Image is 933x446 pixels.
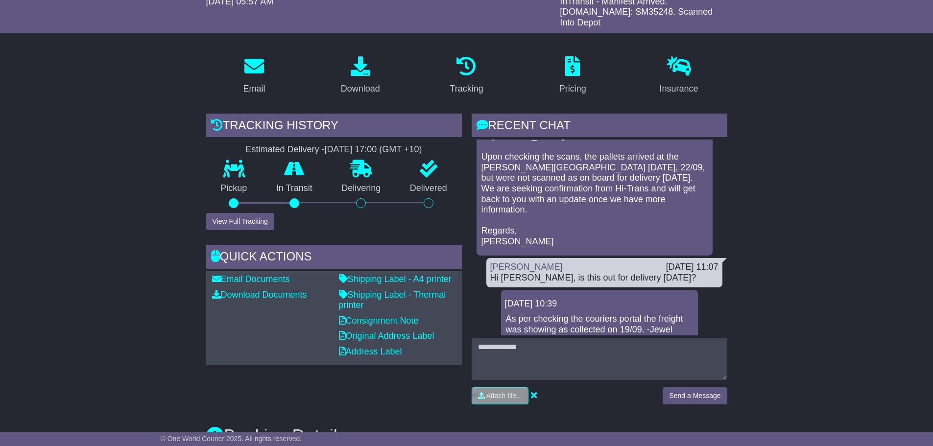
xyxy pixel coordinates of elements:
p: Delivering [327,183,396,194]
button: Send a Message [663,387,727,404]
div: Estimated Delivery - [206,144,462,155]
div: Tracking history [206,114,462,140]
a: Insurance [653,53,705,99]
div: Hi [PERSON_NAME], is this out for delivery [DATE]? [490,273,718,283]
a: Shipping Label - A4 printer [339,274,452,284]
div: Tracking [450,82,483,95]
div: [DATE] 17:00 (GMT +10) [325,144,422,155]
p: As per checking the couriers portal the freight was showing as collected on 19/09. -Jewel [506,314,693,335]
div: Insurance [660,82,698,95]
div: Email [243,82,265,95]
button: View Full Tracking [206,213,274,230]
a: Original Address Label [339,331,434,341]
p: Pickup [206,183,262,194]
a: Consignment Note [339,316,419,326]
div: Quick Actions [206,245,462,271]
a: Download Documents [212,290,307,300]
a: Email Documents [212,274,290,284]
p: In Transit [262,183,327,194]
div: RECENT CHAT [472,114,727,140]
a: Email [237,53,271,99]
h3: Booking Details [206,426,727,446]
div: [DATE] 10:39 [505,299,694,309]
a: Download [335,53,386,99]
a: Tracking [443,53,489,99]
div: Pricing [559,82,586,95]
a: Shipping Label - Thermal printer [339,290,446,310]
a: Pricing [553,53,593,99]
a: [PERSON_NAME] [490,262,563,272]
span: © One World Courier 2025. All rights reserved. [161,435,302,443]
p: Delivered [395,183,462,194]
div: [DATE] 11:07 [666,262,718,273]
p: Hi [PERSON_NAME], Upon checking the scans, the pallets arrived at the [PERSON_NAME][GEOGRAPHIC_DA... [481,131,708,247]
div: Download [341,82,380,95]
a: Address Label [339,347,402,356]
